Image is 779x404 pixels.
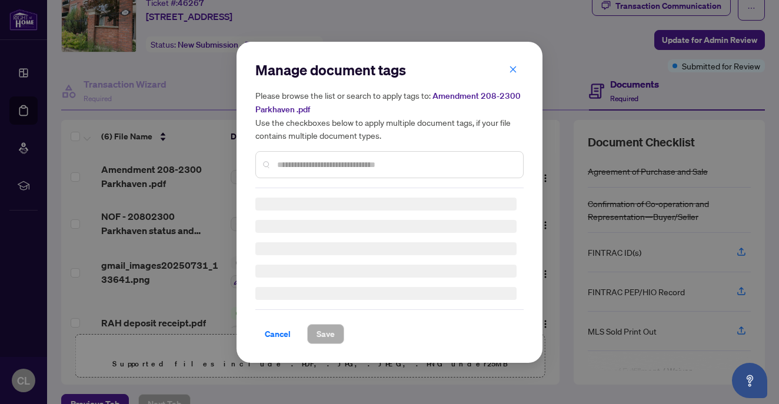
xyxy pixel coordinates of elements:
button: Open asap [732,363,767,398]
h5: Please browse the list or search to apply tags to: Use the checkboxes below to apply multiple doc... [255,89,524,142]
h2: Manage document tags [255,61,524,79]
button: Save [307,324,344,344]
span: close [509,65,517,73]
button: Cancel [255,324,300,344]
span: Cancel [265,325,291,343]
span: Amendment 208-2300 Parkhaven .pdf [255,91,521,115]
